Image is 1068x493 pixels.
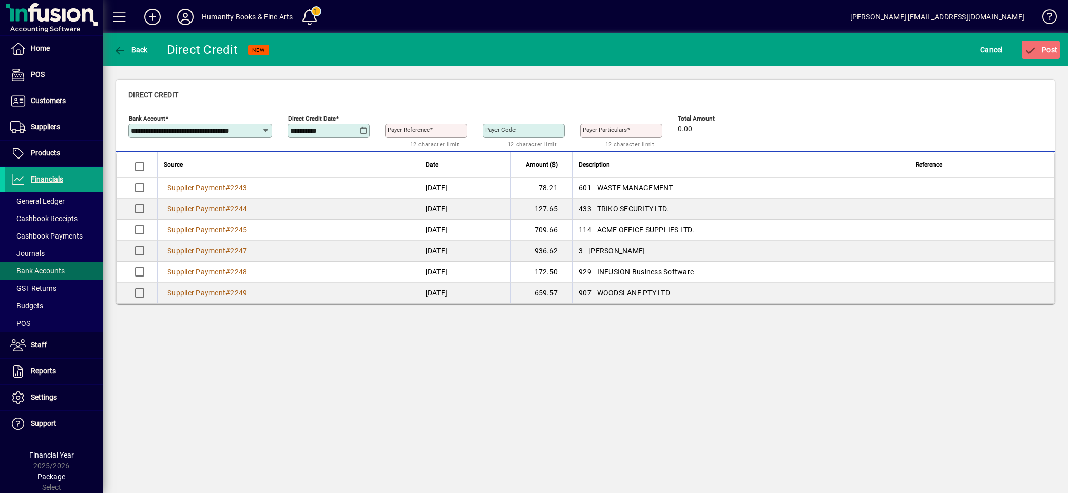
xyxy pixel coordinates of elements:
span: 2249 [230,289,247,297]
span: 2245 [230,226,247,234]
span: Source [164,159,183,170]
a: Home [5,36,103,62]
span: Supplier Payment [167,205,225,213]
a: Supplier Payment#2248 [164,266,251,278]
td: 936.62 [510,241,572,262]
td: 78.21 [510,178,572,199]
span: Staff [31,341,47,349]
span: 907 - WOODSLANE PTY LTD [579,289,670,297]
a: Suppliers [5,114,103,140]
span: Cancel [980,42,1003,58]
a: Support [5,411,103,437]
a: Cashbook Payments [5,227,103,245]
div: Source [164,159,413,170]
mat-label: Bank Account [129,115,165,122]
span: 601 - WASTE MANAGEMENT [579,184,673,192]
span: NEW [252,47,265,53]
td: [DATE] [419,220,510,241]
span: # [225,289,230,297]
a: POS [5,62,103,88]
span: Financials [31,175,63,183]
mat-label: Payer Code [485,126,516,133]
span: Supplier Payment [167,268,225,276]
button: Add [136,8,169,26]
a: POS [5,314,103,332]
span: # [225,247,230,255]
span: # [225,226,230,234]
mat-label: Payer Reference [388,126,430,133]
span: 433 - TRIKO SECURITY LTD. [579,205,669,213]
button: Cancel [978,41,1005,59]
div: Reference [916,159,1041,170]
a: Bank Accounts [5,262,103,280]
span: 114 - ACME OFFICE SUPPLIES LTD. [579,226,694,234]
span: Cashbook Receipts [10,214,78,223]
span: Settings [31,393,57,401]
td: [DATE] [419,199,510,220]
span: Customers [31,96,66,105]
div: Humanity Books & Fine Arts [202,9,293,25]
span: Bank Accounts [10,267,65,275]
a: GST Returns [5,280,103,297]
td: 659.57 [510,283,572,303]
a: Customers [5,88,103,114]
td: [DATE] [419,241,510,262]
span: # [225,268,230,276]
span: GST Returns [10,284,56,292]
span: Direct Credit [128,91,178,99]
span: Supplier Payment [167,247,225,255]
mat-label: Payer Particulars [583,126,627,133]
div: Direct Credit [167,42,238,58]
span: Products [31,149,60,157]
mat-hint: 12 character limit [410,138,459,150]
a: Supplier Payment#2243 [164,182,251,193]
span: P [1042,46,1046,54]
mat-label: Direct Credit Date [288,115,336,122]
td: [DATE] [419,262,510,283]
span: Amount ($) [526,159,558,170]
span: Supplier Payment [167,184,225,192]
span: 0.00 [678,125,692,133]
a: Journals [5,245,103,262]
span: Suppliers [31,123,60,131]
span: Cashbook Payments [10,232,83,240]
td: [DATE] [419,178,510,199]
span: 2244 [230,205,247,213]
td: 172.50 [510,262,572,283]
span: Supplier Payment [167,289,225,297]
span: Support [31,419,56,427]
span: Date [426,159,438,170]
button: Profile [169,8,202,26]
span: # [225,205,230,213]
a: Supplier Payment#2244 [164,203,251,214]
a: Supplier Payment#2247 [164,245,251,257]
app-page-header-button: Back [103,41,159,59]
span: General Ledger [10,197,65,205]
div: Date [426,159,504,170]
div: Amount ($) [517,159,567,170]
td: 709.66 [510,220,572,241]
mat-hint: 12 character limit [508,138,557,150]
button: Back [111,41,150,59]
a: Cashbook Receipts [5,210,103,227]
span: Reference [916,159,942,170]
span: Financial Year [29,451,74,459]
button: Post [1022,41,1060,59]
mat-hint: 12 character limit [605,138,654,150]
td: 127.65 [510,199,572,220]
div: [PERSON_NAME] [EMAIL_ADDRESS][DOMAIN_NAME] [850,9,1024,25]
div: Description [579,159,902,170]
span: POS [10,319,30,327]
a: Settings [5,385,103,410]
span: Total Amount [678,115,739,122]
a: Staff [5,332,103,358]
a: Budgets [5,297,103,314]
a: Products [5,141,103,166]
span: Reports [31,367,56,375]
a: Knowledge Base [1035,2,1055,35]
span: 3 - [PERSON_NAME] [579,247,645,255]
span: Journals [10,249,45,258]
span: Budgets [10,302,43,310]
a: General Ledger [5,192,103,210]
span: Home [31,44,50,52]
